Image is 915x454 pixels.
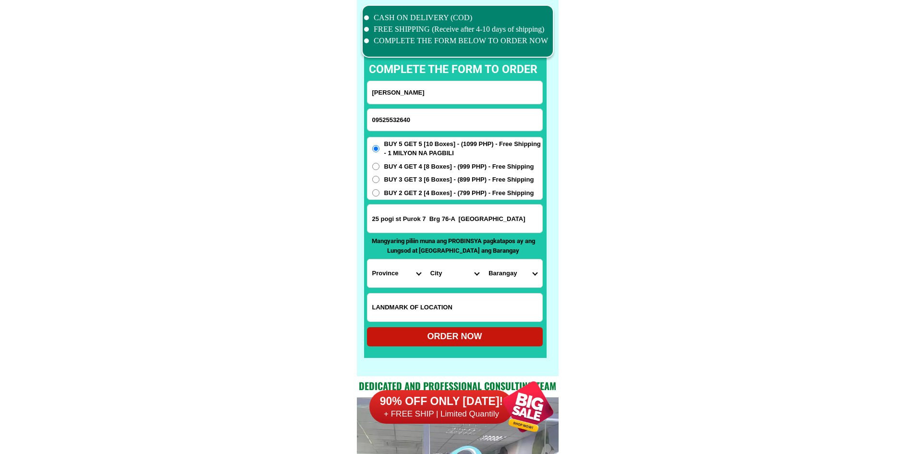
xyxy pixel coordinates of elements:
[367,81,542,104] input: Input full_name
[372,163,379,170] input: BUY 4 GET 4 [8 Boxes] - (999 PHP) - Free Shipping
[372,176,379,183] input: BUY 3 GET 3 [6 Boxes] - (899 PHP) - Free Shipping
[384,139,542,158] span: BUY 5 GET 5 [10 Boxes] - (1099 PHP) - Free Shipping - 1 MILYON NA PAGBILI
[384,162,534,172] span: BUY 4 GET 4 [8 Boxes] - (999 PHP) - Free Shipping
[364,12,549,24] li: CASH ON DELIVERY (COD)
[367,205,542,233] input: Input address
[384,188,534,198] span: BUY 2 GET 2 [4 Boxes] - (799 PHP) - Free Shipping
[372,145,379,152] input: BUY 5 GET 5 [10 Boxes] - (1099 PHP) - Free Shipping - 1 MILYON NA PAGBILI
[484,259,542,287] select: Select commune
[372,189,379,196] input: BUY 2 GET 2 [4 Boxes] - (799 PHP) - Free Shipping
[359,61,547,78] p: complete the form to order
[367,330,543,343] div: ORDER NOW
[357,379,559,393] h2: Dedicated and professional consulting team
[367,294,542,321] input: Input LANDMARKOFLOCATION
[364,24,549,35] li: FREE SHIPPING (Receive after 4-10 days of shipping)
[426,259,484,287] select: Select district
[367,259,426,287] select: Select province
[367,236,540,255] p: Mangyaring piliin muna ang PROBINSYA pagkatapos ay ang Lungsod at [GEOGRAPHIC_DATA] ang Barangay
[384,175,534,184] span: BUY 3 GET 3 [6 Boxes] - (899 PHP) - Free Shipping
[367,109,542,131] input: Input phone_number
[369,409,513,419] h6: + FREE SHIP | Limited Quantily
[369,394,513,409] h6: 90% OFF ONLY [DATE]!
[364,35,549,47] li: COMPLETE THE FORM BELOW TO ORDER NOW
